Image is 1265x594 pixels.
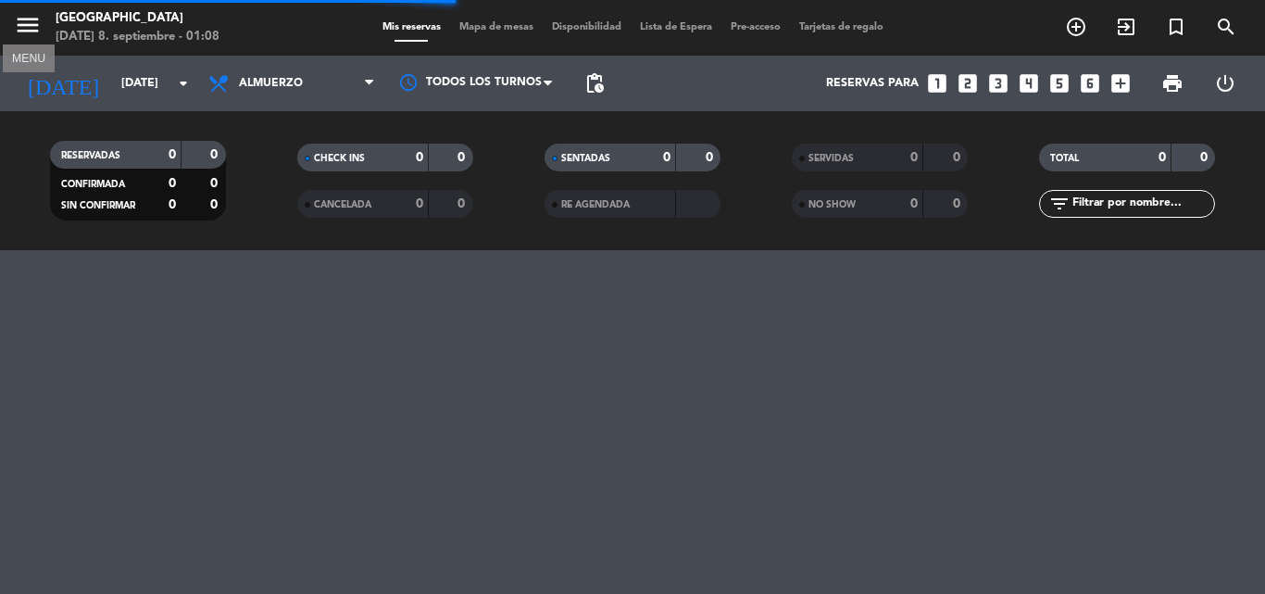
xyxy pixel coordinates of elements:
div: LOG OUT [1198,56,1251,111]
strong: 0 [416,197,423,210]
i: looks_one [925,71,949,95]
input: Filtrar por nombre... [1071,194,1214,214]
span: CONFIRMADA [61,180,125,189]
strong: 0 [706,151,717,164]
i: turned_in_not [1165,16,1187,38]
i: power_settings_new [1214,72,1236,95]
i: looks_6 [1078,71,1102,95]
span: RE AGENDADA [561,200,630,209]
button: menu [14,11,42,45]
strong: 0 [1159,151,1166,164]
span: RESERVADAS [61,151,120,160]
i: looks_two [956,71,980,95]
strong: 0 [1200,151,1211,164]
strong: 0 [910,151,918,164]
i: add_box [1108,71,1133,95]
i: looks_4 [1017,71,1041,95]
i: looks_3 [986,71,1010,95]
strong: 0 [953,151,964,164]
span: SIN CONFIRMAR [61,201,135,210]
strong: 0 [663,151,670,164]
span: CANCELADA [314,200,371,209]
div: [GEOGRAPHIC_DATA] [56,9,219,28]
i: menu [14,11,42,39]
span: Mis reservas [373,22,450,32]
span: Mapa de mesas [450,22,543,32]
i: arrow_drop_down [172,72,194,95]
span: pending_actions [583,72,606,95]
span: SERVIDAS [808,154,854,163]
strong: 0 [457,197,469,210]
span: CHECK INS [314,154,365,163]
strong: 0 [169,198,176,211]
span: TOTAL [1050,154,1079,163]
i: filter_list [1048,193,1071,215]
strong: 0 [210,177,221,190]
strong: 0 [169,177,176,190]
strong: 0 [953,197,964,210]
i: [DATE] [14,63,112,104]
i: exit_to_app [1115,16,1137,38]
span: Tarjetas de regalo [790,22,893,32]
span: print [1161,72,1184,95]
i: looks_5 [1047,71,1071,95]
span: Disponibilidad [543,22,631,32]
div: MENU [3,49,55,66]
strong: 0 [210,148,221,161]
span: Reservas para [826,77,919,90]
span: Pre-acceso [721,22,790,32]
strong: 0 [210,198,221,211]
span: NO SHOW [808,200,856,209]
span: Almuerzo [239,77,303,90]
span: Lista de Espera [631,22,721,32]
i: add_circle_outline [1065,16,1087,38]
strong: 0 [910,197,918,210]
span: SENTADAS [561,154,610,163]
div: [DATE] 8. septiembre - 01:08 [56,28,219,46]
strong: 0 [416,151,423,164]
strong: 0 [457,151,469,164]
strong: 0 [169,148,176,161]
i: search [1215,16,1237,38]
